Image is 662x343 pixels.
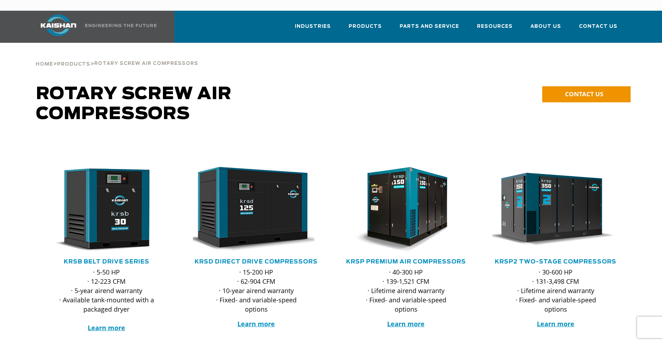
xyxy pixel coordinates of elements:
a: KRSD Direct Drive Compressors [195,259,318,265]
p: · 15-200 HP · 62-904 CFM · 10-year airend warranty · Fixed- and variable-speed options [207,267,306,314]
p: · 5-50 HP · 12-223 CFM · 5-year airend warranty · Available tank-mounted with a packaged dryer [57,267,156,332]
img: kaishan logo [32,15,85,36]
span: Home [36,62,53,67]
span: Rotary Screw Air Compressors [36,86,232,123]
div: > > [36,43,198,70]
span: Resources [477,22,513,31]
span: About Us [530,22,561,31]
span: CONTACT US [565,90,603,98]
a: CONTACT US [542,86,631,102]
span: Products [57,62,90,67]
img: krsp350 [487,167,614,252]
span: Contact Us [579,22,617,31]
a: Products [57,61,90,67]
a: Industries [295,17,331,41]
a: Learn more [88,323,125,332]
span: Products [349,22,382,31]
div: krsd125 [193,167,320,252]
a: About Us [530,17,561,41]
span: Parts and Service [400,22,459,31]
a: Contact Us [579,17,617,41]
img: krsb30 [38,167,165,252]
a: KRSP2 Two-Stage Compressors [495,259,616,265]
span: Industries [295,22,331,31]
img: krsd125 [188,167,314,252]
span: Rotary Screw Air Compressors [94,61,198,66]
a: Parts and Service [400,17,459,41]
a: Kaishan USA [32,11,158,43]
div: krsp350 [492,167,619,252]
p: · 30-600 HP · 131-3,498 CFM · Lifetime airend warranty · Fixed- and variable-speed options [507,267,605,314]
a: Learn more [237,319,275,328]
div: krsb30 [43,167,170,252]
a: Home [36,61,53,67]
a: Products [349,17,382,41]
img: Engineering the future [85,24,156,27]
a: Learn more [387,319,425,328]
a: KRSP Premium Air Compressors [346,259,466,265]
p: · 40-300 HP · 139-1,521 CFM · Lifetime airend warranty · Fixed- and variable-speed options [357,267,455,314]
a: KRSB Belt Drive Series [64,259,149,265]
img: krsp150 [337,167,464,252]
a: Learn more [537,319,574,328]
a: Resources [477,17,513,41]
div: krsp150 [343,167,469,252]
